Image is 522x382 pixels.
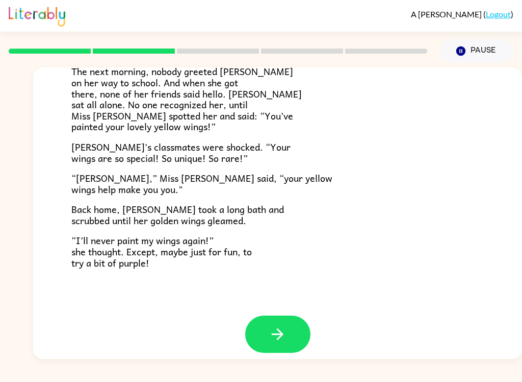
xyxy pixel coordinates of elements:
span: Back home, [PERSON_NAME] took a long bath and scrubbed until her golden wings gleamed. [71,202,284,228]
span: A [PERSON_NAME] [411,9,483,19]
span: “[PERSON_NAME],” Miss [PERSON_NAME] said, “your yellow wings help make you you." [71,171,332,197]
a: Logout [486,9,511,19]
img: Literably [9,4,65,27]
span: [PERSON_NAME]'s classmates were shocked. “Your wings are so special! So unique! So rare!” [71,139,291,165]
span: “I’ll never paint my wings again!” she thought. Except, maybe just for fun, to try a bit of purple! [71,233,252,270]
span: The next morning, nobody greeted [PERSON_NAME] on her way to school. And when she got there, none... [71,64,302,134]
div: ( ) [411,9,513,19]
button: Pause [439,39,513,63]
